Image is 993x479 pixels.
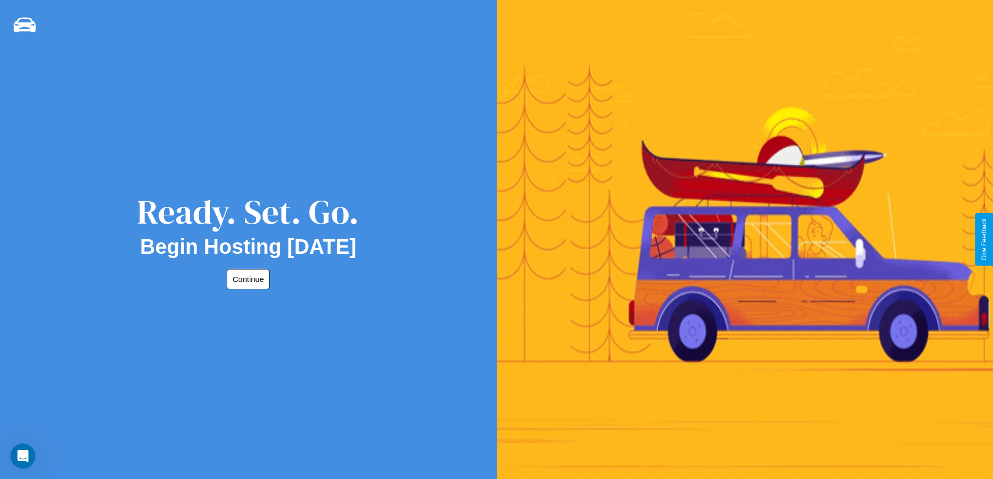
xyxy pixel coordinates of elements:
div: Ready. Set. Go. [137,189,359,235]
iframe: Intercom live chat [10,444,35,469]
div: Give Feedback [980,218,988,261]
h2: Begin Hosting [DATE] [140,235,357,259]
button: Continue [227,269,269,289]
